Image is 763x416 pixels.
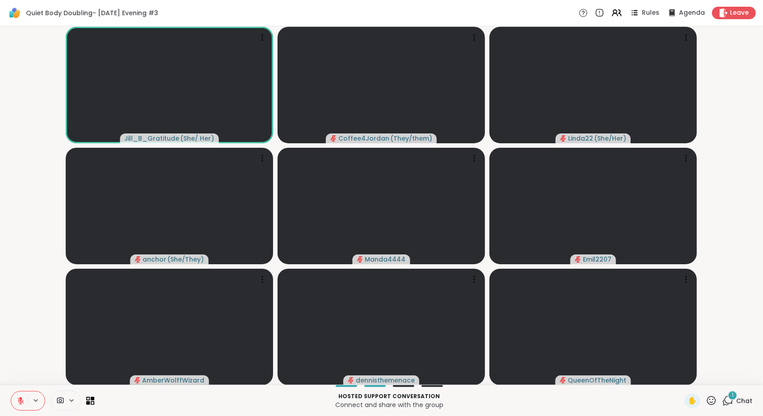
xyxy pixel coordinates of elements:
p: Hosted support conversation [100,392,679,400]
span: audio-muted [135,377,141,383]
span: Quiet Body Doubling- [DATE] Evening #3 [26,8,158,17]
span: Jill_B_Gratitude [125,134,180,143]
p: Connect and share with the group [100,400,679,409]
span: AmberWolffWizard [143,376,205,385]
span: Agenda [679,8,705,17]
span: audio-muted [560,377,566,383]
span: audio-muted [357,256,363,262]
span: Manda4444 [365,255,406,264]
span: ( They/them ) [390,134,432,143]
span: audio-muted [330,135,337,141]
span: ( She/Her ) [594,134,626,143]
span: audio-muted [135,256,141,262]
span: ( She/ Her ) [181,134,215,143]
span: audio-muted [560,135,566,141]
span: Coffee4Jordan [338,134,389,143]
span: audio-muted [575,256,581,262]
span: Rules [642,8,659,17]
span: QueenOfTheNight [568,376,627,385]
span: Chat [736,396,752,405]
span: anchor [143,255,167,264]
img: ShareWell Logomark [7,5,22,21]
span: dennisthemenace [356,376,415,385]
span: ✋ [688,395,697,406]
span: Linda22 [568,134,593,143]
span: ( She/They ) [168,255,204,264]
span: Leave [730,8,749,17]
span: Emil2207 [583,255,611,264]
span: audio-muted [348,377,354,383]
span: 1 [732,391,733,399]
